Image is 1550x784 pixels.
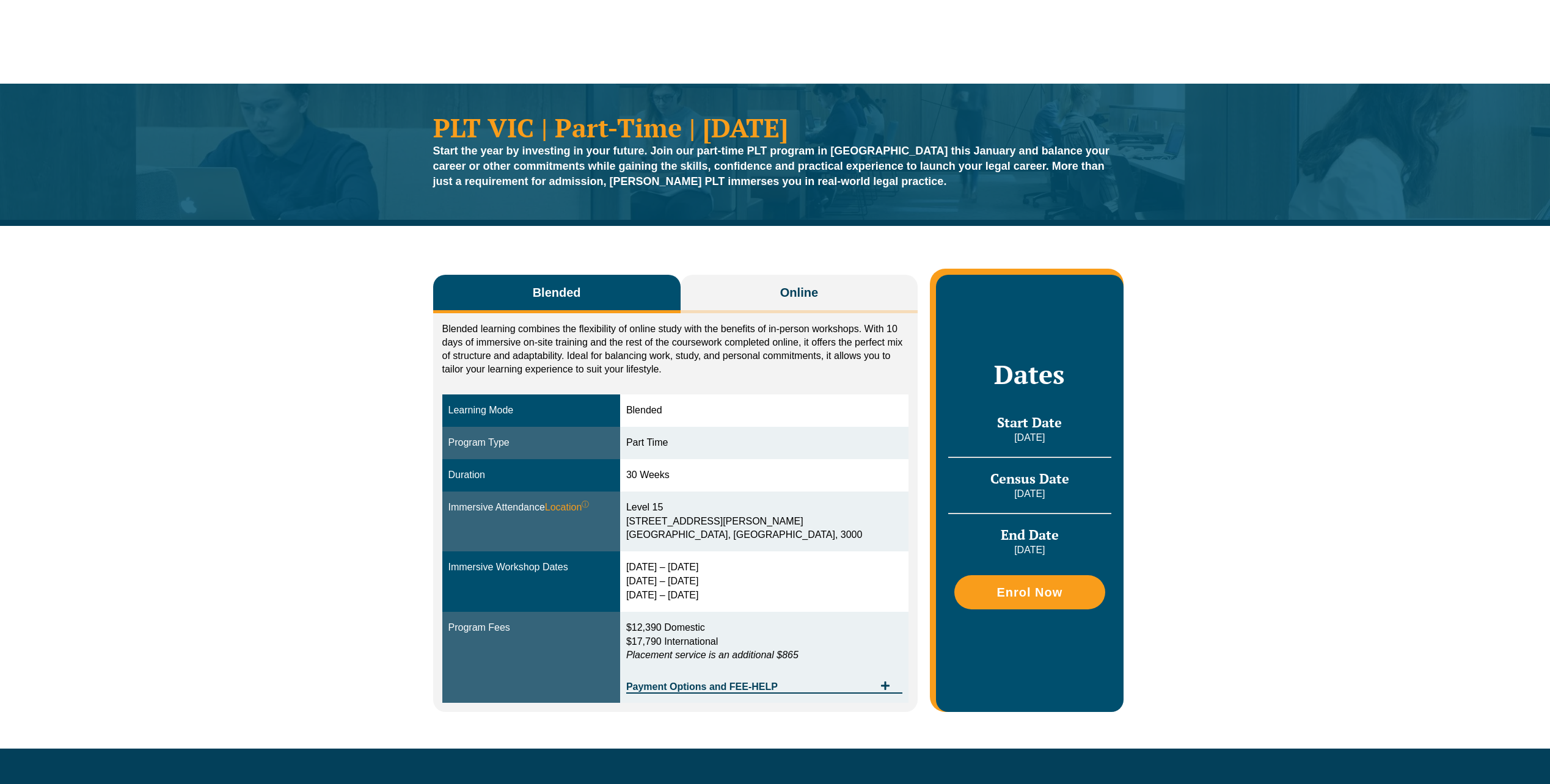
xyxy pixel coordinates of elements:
a: Enrol Now [954,575,1105,609]
span: $17,790 International [626,636,718,647]
div: [DATE] – [DATE] [DATE] – [DATE] [DATE] – [DATE] [626,561,902,603]
div: Tabs. Open items with Enter or Space, close with Escape and navigate using the Arrow keys. [433,275,918,712]
sup: ⓘ [582,500,589,509]
h2: Dates [948,359,1111,390]
div: Program Fees [448,621,614,635]
div: Duration [448,468,614,482]
div: Learning Mode [448,404,614,418]
div: 30 Weeks [626,468,902,482]
div: Blended [626,404,902,418]
span: Blended [533,284,581,301]
div: Level 15 [STREET_ADDRESS][PERSON_NAME] [GEOGRAPHIC_DATA], [GEOGRAPHIC_DATA], 3000 [626,501,902,543]
span: Census Date [990,470,1069,487]
p: [DATE] [948,543,1111,557]
h1: PLT VIC | Part-Time | [DATE] [433,114,1117,140]
span: $12,390 Domestic [626,622,705,633]
div: Part Time [626,436,902,450]
div: Immersive Attendance [448,501,614,515]
p: [DATE] [948,431,1111,445]
span: Enrol Now [996,586,1062,598]
p: Blended learning combines the flexibility of online study with the benefits of in-person workshop... [442,322,909,376]
span: Location [545,501,590,515]
p: [DATE] [948,487,1111,501]
span: Start Date [997,413,1062,431]
span: Online [780,284,818,301]
span: End Date [1001,526,1059,543]
div: Immersive Workshop Dates [448,561,614,575]
strong: Start the year by investing in your future. Join our part-time PLT program in [GEOGRAPHIC_DATA] t... [433,145,1109,187]
span: Payment Options and FEE-HELP [626,682,874,692]
div: Program Type [448,436,614,450]
em: Placement service is an additional $865 [626,650,799,660]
